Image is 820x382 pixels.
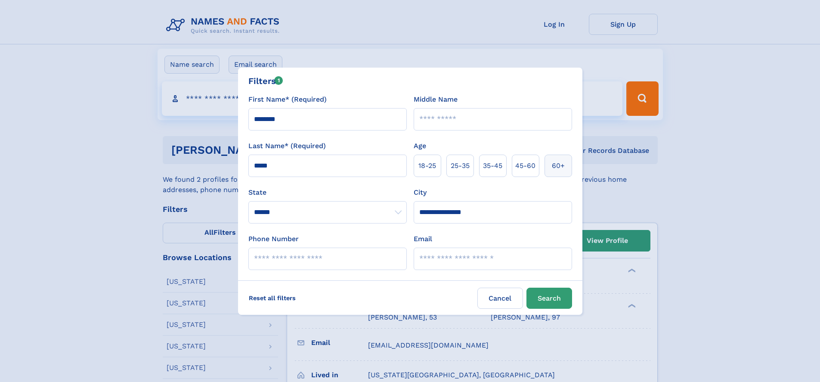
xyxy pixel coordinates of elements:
span: 60+ [552,161,565,171]
div: Filters [248,75,283,87]
button: Search [526,288,572,309]
label: Reset all filters [243,288,301,308]
span: 45‑60 [515,161,535,171]
label: City [414,187,427,198]
label: State [248,187,407,198]
span: 35‑45 [483,161,502,171]
label: Cancel [477,288,523,309]
label: Age [414,141,426,151]
label: Email [414,234,432,244]
label: Last Name* (Required) [248,141,326,151]
span: 18‑25 [418,161,436,171]
label: First Name* (Required) [248,94,327,105]
span: 25‑35 [451,161,470,171]
label: Middle Name [414,94,458,105]
label: Phone Number [248,234,299,244]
